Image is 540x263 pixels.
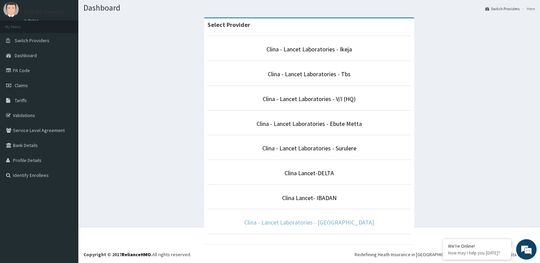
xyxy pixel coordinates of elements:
a: RelianceHMO [122,251,151,258]
a: Clina - Lancet Laboratories - Ebute Metta [257,120,362,128]
a: Clina Lancet- IBADAN [282,194,337,202]
a: Clina - Lancet Laboratories - V/I (HQ) [263,95,356,103]
a: Clina Lancet-DELTA [284,169,334,177]
span: Dashboard [15,52,37,59]
strong: Copyright © 2017 . [83,251,152,258]
li: Here [520,6,535,12]
a: Switch Providers [485,6,520,12]
div: Redefining Heath Insurance in [GEOGRAPHIC_DATA] using Telemedicine and Data Science! [355,251,535,258]
span: Switch Providers [15,37,49,44]
a: Clina - Lancet Laboratories - Tbs [268,70,351,78]
span: Tariffs [15,97,27,103]
p: Debola Awoniyi [24,9,64,15]
footer: All rights reserved. [78,227,540,263]
h1: Dashboard [83,3,535,12]
p: How may I help you today? [448,250,506,256]
a: Clina - Lancet Laboratories - [GEOGRAPHIC_DATA] [244,218,374,226]
img: User Image [3,2,19,17]
a: Online [24,18,40,23]
span: Claims [15,82,28,88]
a: Clina - Lancet Laboratories - Surulere [262,144,356,152]
a: Clina - Lancet Laboratories - Ikeja [266,45,352,53]
div: We're Online! [448,243,506,249]
strong: Select Provider [207,21,250,29]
